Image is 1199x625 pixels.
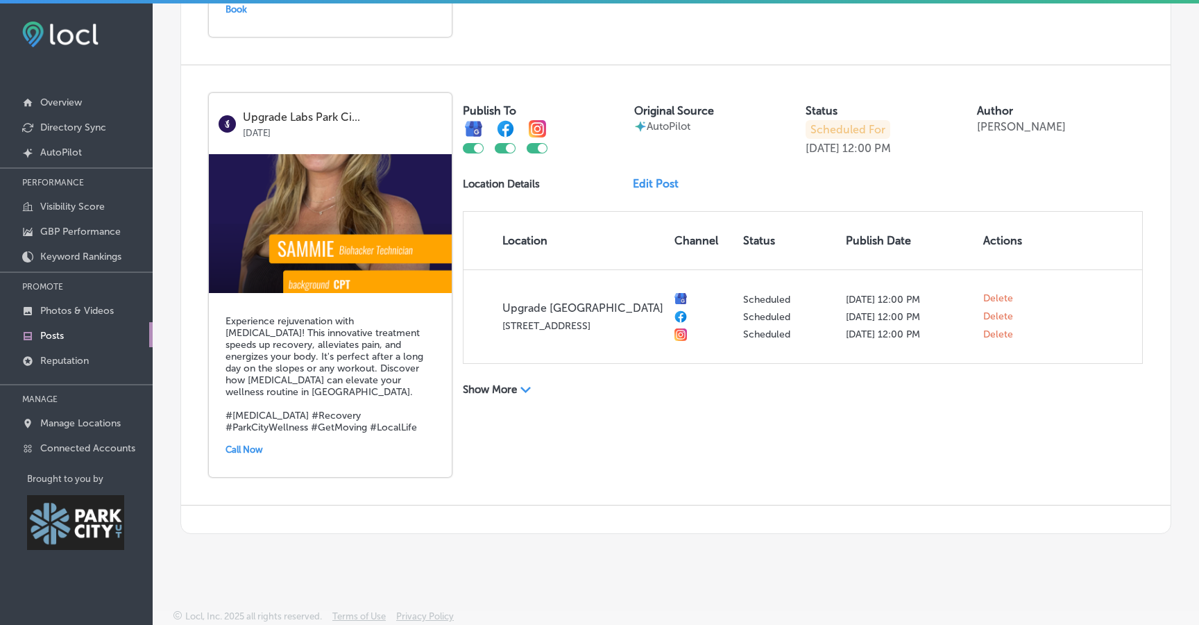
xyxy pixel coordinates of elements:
h5: Experience rejuvenation with [MEDICAL_DATA]! This innovative treatment speeds up recovery, allevi... [226,315,435,433]
th: Actions [978,212,1032,269]
span: Delete [983,328,1013,341]
a: Edit Post [633,177,690,190]
label: Original Source [634,104,714,117]
p: Connected Accounts [40,442,135,454]
img: Park City [27,495,124,550]
p: [DATE] 12:00 PM [846,328,972,340]
p: [DATE] 12:00 PM [846,294,972,306]
p: Upgrade [GEOGRAPHIC_DATA] [502,301,663,315]
th: Publish Date [840,212,978,269]
p: Overview [40,97,82,108]
p: Upgrade Labs Park Ci... [243,111,442,124]
p: 12:00 PM [842,142,891,155]
p: Scheduled [743,328,835,340]
label: Status [806,104,837,117]
p: Posts [40,330,64,342]
p: [DATE] [243,124,442,138]
img: 460b9939-5921-4e50-8c11-4ab6fb286541Sammie.png [209,154,452,293]
label: Author [977,104,1013,117]
p: Visibility Score [40,201,105,212]
th: Status [738,212,840,269]
p: Show More [463,383,517,396]
p: Scheduled [743,311,835,323]
span: Delete [983,292,1013,305]
label: Publish To [463,104,516,117]
p: [DATE] [806,142,840,155]
p: Photos & Videos [40,305,114,317]
th: Location [464,212,669,269]
p: [PERSON_NAME] [977,120,1066,133]
p: Directory Sync [40,122,106,133]
p: Location Details [463,178,540,190]
img: fda3e92497d09a02dc62c9cd864e3231.png [22,22,99,47]
p: AutoPilot [647,120,690,133]
p: GBP Performance [40,226,121,237]
p: Reputation [40,355,89,367]
p: Manage Locations [40,417,121,429]
p: AutoPilot [40,147,82,158]
p: Locl, Inc. 2025 all rights reserved. [185,611,322,622]
p: [DATE] 12:00 PM [846,311,972,323]
img: logo [219,115,236,133]
p: Scheduled [743,294,835,306]
th: Channel [669,212,738,269]
img: autopilot-icon [634,120,647,133]
p: Keyword Rankings [40,251,121,262]
span: Delete [983,310,1013,323]
p: Brought to you by [27,474,153,484]
p: [STREET_ADDRESS] [502,320,663,332]
p: Scheduled For [806,120,890,139]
